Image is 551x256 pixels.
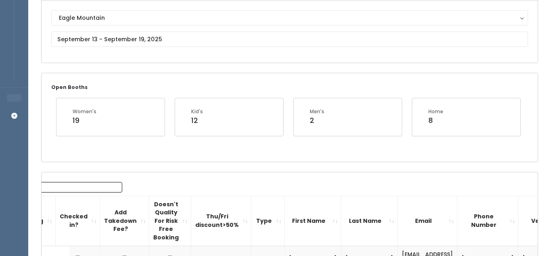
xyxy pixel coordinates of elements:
[51,32,528,47] input: September 13 - September 19, 2025
[59,13,520,22] div: Eagle Mountain
[73,115,96,126] div: 19
[310,108,324,115] div: Men's
[19,182,122,193] input: Search:
[428,115,443,126] div: 8
[51,84,88,91] small: Open Booths
[73,108,96,115] div: Women's
[191,196,251,246] th: Thu/Fri discount&gt;50%: activate to sort column ascending
[191,115,203,126] div: 12
[51,10,528,25] button: Eagle Mountain
[457,196,518,246] th: Phone Number: activate to sort column ascending
[341,196,398,246] th: Last Name: activate to sort column ascending
[310,115,324,126] div: 2
[428,108,443,115] div: Home
[398,196,457,246] th: Email: activate to sort column ascending
[149,196,191,246] th: Doesn't Quality For Risk Free Booking : activate to sort column ascending
[251,196,285,246] th: Type: activate to sort column ascending
[56,196,100,246] th: Checked in?: activate to sort column ascending
[285,196,341,246] th: First Name: activate to sort column ascending
[100,196,149,246] th: Add Takedown Fee?: activate to sort column ascending
[191,108,203,115] div: Kid's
